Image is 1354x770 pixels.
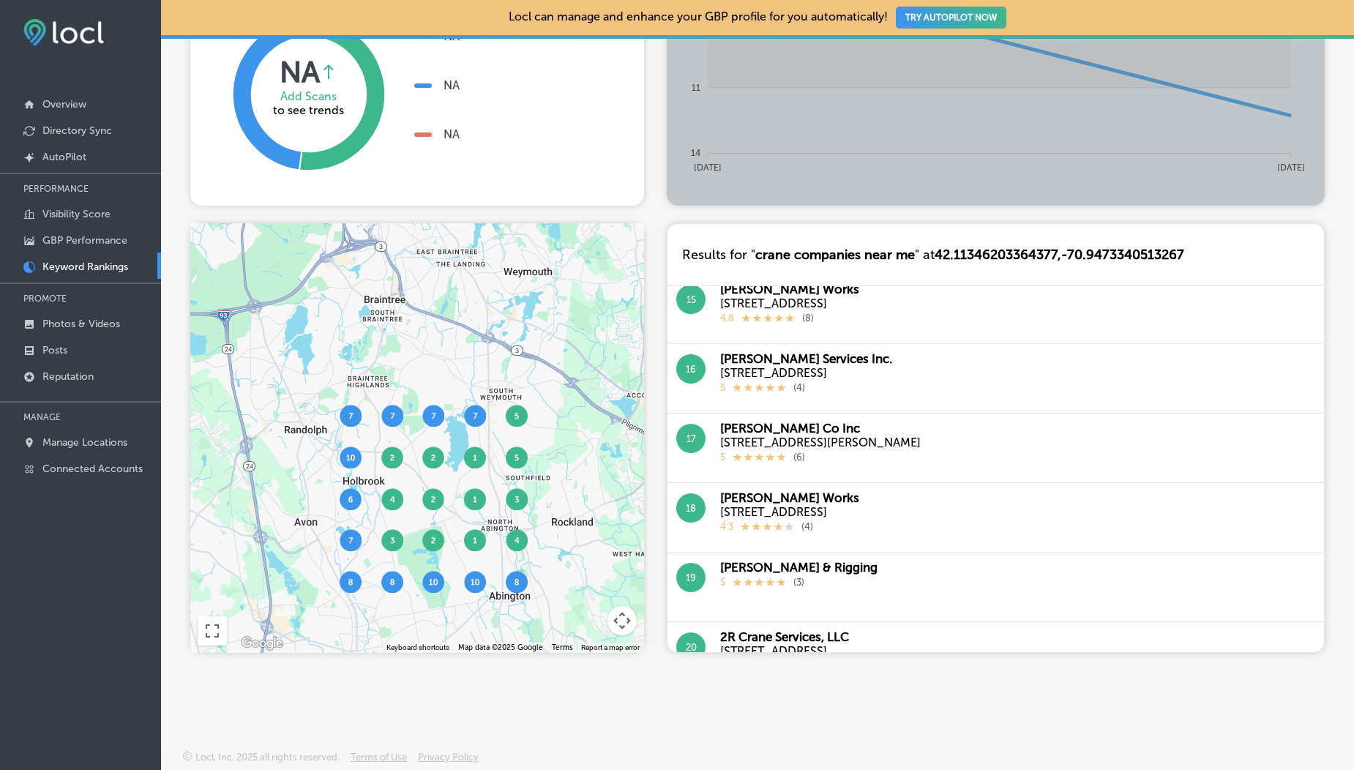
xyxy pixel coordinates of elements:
button: TRY AUTOPILOT NOW [896,7,1006,29]
img: Google [238,634,286,653]
div: 2R Crane Services, LLC [720,629,849,644]
span: Map data ©2025 Google [458,643,543,652]
button: 17 [676,424,706,453]
div: [STREET_ADDRESS] [720,505,859,519]
p: ( 4 ) [793,382,805,395]
div: 5 Stars [733,449,786,465]
div: [PERSON_NAME] & Rigging [720,560,878,575]
button: 18 [676,493,706,523]
p: ( 3 ) [793,577,804,590]
div: [PERSON_NAME] Works [720,490,859,505]
p: Manage Locations [42,436,127,449]
button: Toggle fullscreen view [198,616,227,646]
div: [PERSON_NAME] Co Inc [720,421,921,436]
div: [PERSON_NAME] Works [720,282,859,296]
button: 19 [676,563,706,592]
div: NA [444,127,460,141]
p: 4.8 [720,313,734,326]
span: 42.11346203364377 , -70.9473340513267 [935,247,1184,263]
div: 4.8 Stars [741,310,795,326]
button: 15 [676,285,706,314]
button: Keyboard shortcuts [386,643,449,653]
p: Overview [42,98,86,111]
p: Keyword Rankings [42,261,128,273]
span: crane companies near me [755,247,915,263]
div: 5 Stars [733,380,786,395]
div: [STREET_ADDRESS] [720,644,849,658]
div: to see trends [268,89,348,117]
div: Add Scans [268,89,348,103]
div: 5 Stars [733,575,786,590]
p: GBP Performance [42,234,127,247]
img: fda3e92497d09a02dc62c9cd864e3231.png [23,19,104,46]
div: [STREET_ADDRESS] [720,366,892,380]
p: Reputation [42,370,94,383]
p: 4.3 [720,521,733,534]
button: Map camera controls [607,606,637,635]
p: 5 [720,382,725,395]
div: 4.3 Stars [741,519,794,534]
div: [STREET_ADDRESS][PERSON_NAME] [720,436,921,449]
button: 16 [676,354,706,384]
div: NA [280,54,320,89]
a: Open this area in Google Maps (opens a new window) [238,634,286,653]
div: [STREET_ADDRESS] [720,296,859,310]
p: Directory Sync [42,124,112,137]
p: 5 [720,452,725,465]
a: Report a map error [581,643,640,651]
p: Locl, Inc. 2025 all rights reserved. [195,752,340,763]
p: ( 4 ) [801,521,813,534]
p: Visibility Score [42,208,111,220]
p: Posts [42,344,67,356]
div: NA [444,78,460,92]
a: Terms of Use [351,752,407,770]
p: Photos & Videos [42,318,120,330]
p: ( 8 ) [802,313,814,326]
div: [PERSON_NAME] Services Inc. [720,351,892,366]
a: Privacy Policy [418,752,479,770]
a: Terms (opens in new tab) [552,643,572,652]
div: Results for " " at [667,224,1199,285]
p: AutoPilot [42,151,86,163]
button: 20 [676,632,706,662]
p: Connected Accounts [42,463,143,475]
p: ( 6 ) [793,452,805,465]
p: 5 [720,577,725,590]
